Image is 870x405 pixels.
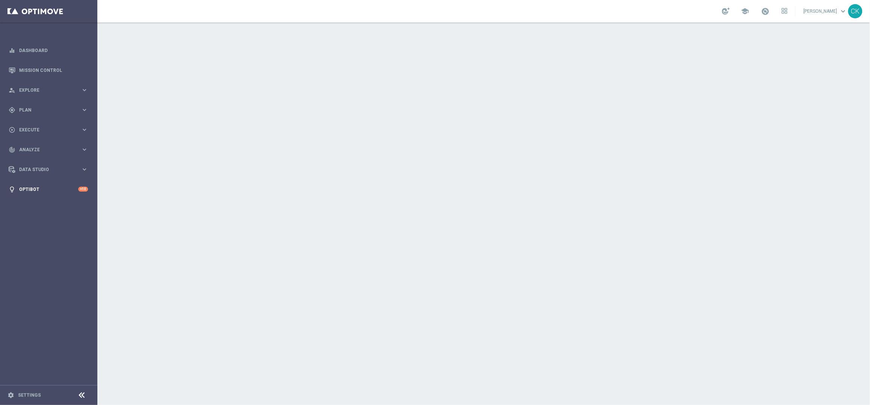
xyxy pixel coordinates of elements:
[81,106,88,113] i: keyboard_arrow_right
[8,48,88,54] button: equalizer Dashboard
[9,107,15,113] i: gps_fixed
[9,166,81,173] div: Data Studio
[19,108,81,112] span: Plan
[19,179,78,199] a: Optibot
[8,107,88,113] button: gps_fixed Plan keyboard_arrow_right
[9,186,15,193] i: lightbulb
[839,7,848,15] span: keyboard_arrow_down
[7,392,14,399] i: settings
[81,166,88,173] i: keyboard_arrow_right
[81,126,88,133] i: keyboard_arrow_right
[9,60,88,80] div: Mission Control
[9,179,88,199] div: Optibot
[803,6,848,17] a: [PERSON_NAME]keyboard_arrow_down
[9,127,15,133] i: play_circle_outline
[8,67,88,73] button: Mission Control
[19,88,81,92] span: Explore
[19,60,88,80] a: Mission Control
[81,86,88,94] i: keyboard_arrow_right
[9,146,81,153] div: Analyze
[19,147,81,152] span: Analyze
[9,107,81,113] div: Plan
[18,393,41,398] a: Settings
[19,128,81,132] span: Execute
[9,146,15,153] i: track_changes
[81,146,88,153] i: keyboard_arrow_right
[8,186,88,192] button: lightbulb Optibot +10
[19,167,81,172] span: Data Studio
[19,40,88,60] a: Dashboard
[741,7,749,15] span: school
[9,40,88,60] div: Dashboard
[9,127,81,133] div: Execute
[8,87,88,93] button: person_search Explore keyboard_arrow_right
[9,87,15,94] i: person_search
[9,47,15,54] i: equalizer
[8,167,88,173] button: Data Studio keyboard_arrow_right
[78,187,88,192] div: +10
[8,127,88,133] button: play_circle_outline Execute keyboard_arrow_right
[9,87,81,94] div: Explore
[8,147,88,153] button: track_changes Analyze keyboard_arrow_right
[848,4,863,18] div: CK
